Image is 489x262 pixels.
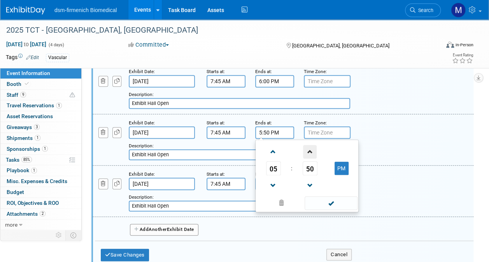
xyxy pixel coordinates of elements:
td: Toggle Event Tabs [66,230,82,240]
span: 1 [42,146,48,152]
span: Travel Reservations [7,102,62,108]
td: : [289,161,294,175]
span: Asset Reservations [7,113,53,119]
a: Staff9 [0,90,81,100]
a: Giveaways3 [0,122,81,133]
span: 3 [34,124,40,130]
span: Giveaways [7,124,40,130]
button: Committed [126,41,172,49]
span: ROI, Objectives & ROO [7,200,59,206]
button: AddAnotherExhibit Date [130,224,198,236]
a: Sponsorships1 [0,144,81,154]
a: Asset Reservations [0,111,81,122]
td: Tags [6,53,39,62]
a: Decrement Hour [266,175,281,195]
span: Potential Scheduling Conflict -- at least one attendee is tagged in another overlapping event. [70,92,75,99]
a: Attachments2 [0,209,81,219]
span: Pick Hour [266,161,281,175]
input: Start Time [207,178,245,190]
span: [GEOGRAPHIC_DATA], [GEOGRAPHIC_DATA] [292,43,389,49]
a: Budget [0,187,81,197]
div: Vascular [46,54,69,62]
span: Another [149,227,167,232]
span: 1 [56,103,62,108]
a: Search [405,3,441,17]
span: Sponsorships [7,146,48,152]
span: Shipments [7,135,40,141]
a: Shipments1 [0,133,81,143]
div: In-Person [455,42,473,48]
small: Ends at: [255,120,272,126]
a: Travel Reservations1 [0,100,81,111]
button: Cancel [326,249,352,260]
a: Tasks85% [0,155,81,165]
a: Misc. Expenses & Credits [0,176,81,187]
small: Exhibit Date: [129,69,155,74]
span: [DATE] [DATE] [6,41,47,48]
span: Attachments [7,211,46,217]
button: Save Changes [101,249,149,261]
button: PM [335,162,349,175]
span: dsm-firmenich Biomedical [54,7,117,13]
span: Playbook [7,167,37,173]
span: Event Information [7,70,50,76]
input: End Time [255,75,294,87]
small: Description: [129,194,154,200]
a: Clear selection [257,198,305,209]
span: (4 days) [48,42,64,47]
span: to [23,41,30,47]
span: Pick Minute [303,161,317,175]
span: more [5,222,18,228]
a: Increment Hour [266,141,281,161]
div: 2025 TCT - [GEOGRAPHIC_DATA], [GEOGRAPHIC_DATA] [4,23,433,37]
small: Time Zone: [304,69,327,74]
a: more [0,220,81,230]
span: Search [415,7,433,13]
span: 2 [40,211,46,217]
input: Start Time [207,75,245,87]
span: 9 [20,92,26,98]
td: Personalize Event Tab Strip [52,230,66,240]
input: Time Zone [304,75,351,87]
small: Starts at: [207,171,225,177]
a: Booth [0,79,81,89]
input: Start Time [207,126,245,139]
span: Misc. Expenses & Credits [7,178,67,184]
a: ROI, Objectives & ROO [0,198,81,208]
a: Event Information [0,68,81,79]
small: Description: [129,143,154,148]
input: Date [129,178,195,190]
a: Increment Minute [303,141,317,161]
span: Booth [7,81,30,87]
img: Melanie Davison [451,3,466,17]
small: Starts at: [207,120,225,126]
span: Tasks [6,157,32,163]
a: Playbook1 [0,165,81,176]
span: Budget [7,189,24,195]
small: Starts at: [207,69,225,74]
input: Date [129,126,195,139]
span: 1 [35,135,40,141]
input: Description [129,201,350,211]
small: Exhibit Date: [129,171,155,177]
a: Decrement Minute [303,175,317,195]
small: Ends at: [255,69,272,74]
div: Event Format [405,40,473,52]
input: Description [129,98,350,109]
input: Time Zone [304,126,351,139]
small: Time Zone: [304,120,327,126]
i: Booth reservation complete [25,82,29,86]
span: Staff [7,92,26,98]
input: End Time [255,126,294,139]
a: Edit [26,55,39,60]
small: Description: [129,92,154,97]
input: Description [129,149,350,160]
small: Exhibit Date: [129,120,155,126]
img: ExhibitDay [6,7,45,14]
a: Done [304,198,358,209]
input: Date [129,75,195,87]
img: Format-Inperson.png [446,42,454,48]
div: Event Rating [452,53,473,57]
span: 1 [31,168,37,173]
span: 85% [21,157,32,162]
